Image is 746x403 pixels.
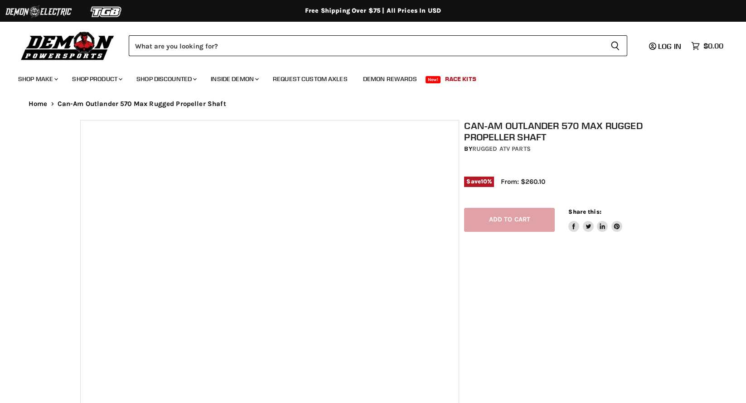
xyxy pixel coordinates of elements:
span: From: $260.10 [501,178,545,186]
div: by [464,144,671,154]
a: Home [29,100,48,108]
a: Shop Discounted [130,70,202,88]
span: Share this: [568,208,601,215]
img: Demon Electric Logo 2 [5,3,73,20]
span: Log in [658,42,681,51]
nav: Breadcrumbs [10,100,736,108]
img: Demon Powersports [18,29,117,62]
span: 10 [481,178,487,185]
h1: Can-Am Outlander 570 Max Rugged Propeller Shaft [464,120,671,143]
a: Shop Make [11,70,63,88]
a: Inside Demon [204,70,264,88]
a: Race Kits [438,70,483,88]
input: Search [129,35,603,56]
a: Log in [645,42,687,50]
ul: Main menu [11,66,721,88]
form: Product [129,35,627,56]
span: $0.00 [703,42,723,50]
a: Shop Product [65,70,128,88]
a: $0.00 [687,39,728,53]
span: Can-Am Outlander 570 Max Rugged Propeller Shaft [58,100,226,108]
a: Request Custom Axles [266,70,354,88]
button: Search [603,35,627,56]
span: Save % [464,177,494,187]
img: TGB Logo 2 [73,3,140,20]
a: Rugged ATV Parts [472,145,531,153]
aside: Share this: [568,208,622,232]
a: Demon Rewards [356,70,424,88]
span: New! [426,76,441,83]
div: Free Shipping Over $75 | All Prices In USD [10,7,736,15]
